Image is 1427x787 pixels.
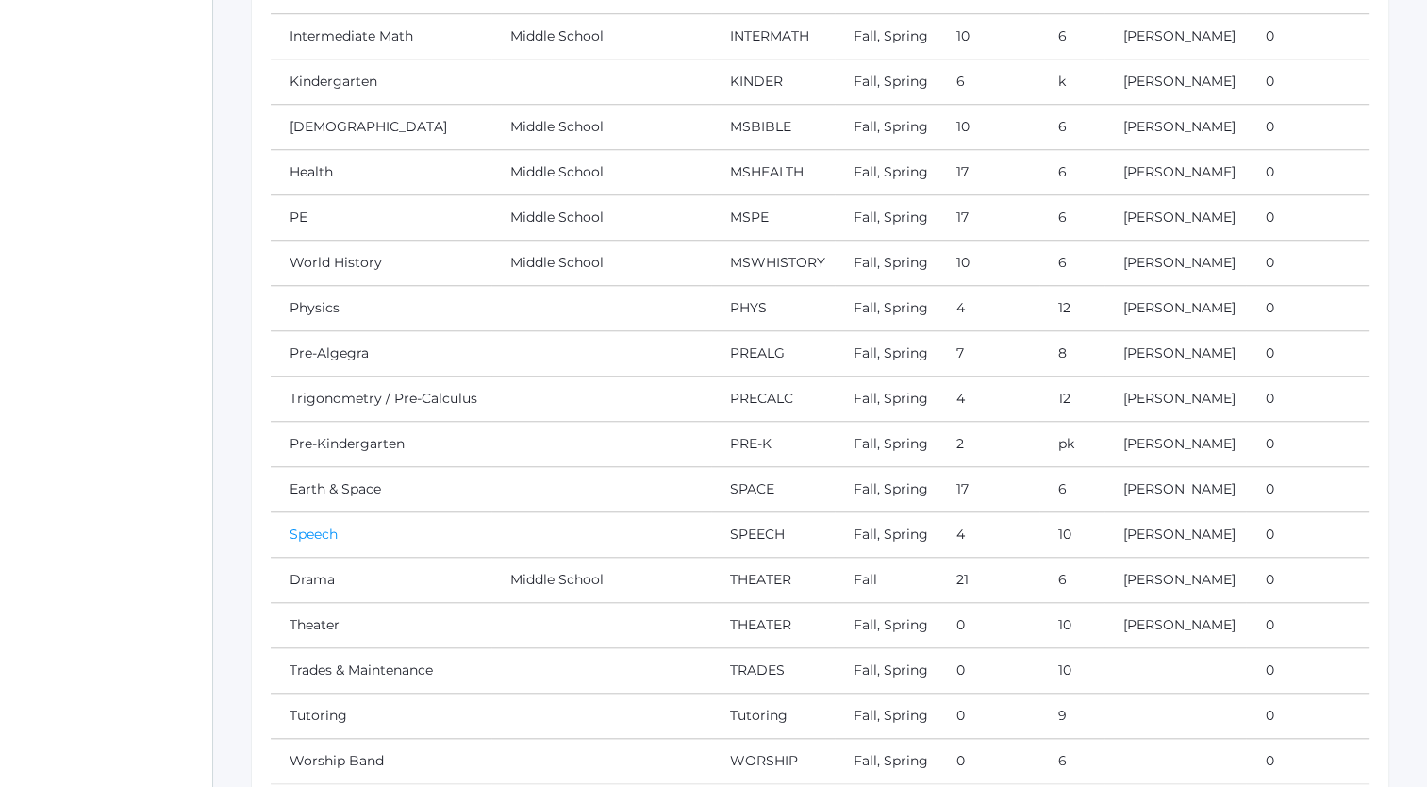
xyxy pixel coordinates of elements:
td: Fall, Spring [835,512,938,558]
a: 0 [956,707,965,724]
td: Fall, Spring [835,377,938,422]
a: 0 [1265,299,1273,316]
a: Worship Band [290,752,384,769]
a: [PERSON_NAME] [1123,118,1236,135]
td: 6 [1039,467,1104,512]
a: [PERSON_NAME] [1123,390,1236,407]
td: 12 [1039,377,1104,422]
a: 0 [1265,163,1273,180]
a: 4 [956,299,965,316]
a: 2 [956,435,964,452]
td: Middle School [491,195,711,241]
a: 10 [956,254,970,271]
td: 10 [1039,512,1104,558]
a: [PERSON_NAME] [1123,163,1236,180]
a: 17 [956,163,969,180]
a: Tutoring [290,707,347,724]
a: 4 [956,526,965,543]
a: Earth & Space [290,480,381,497]
a: 0 [1265,27,1273,44]
a: 0 [1265,752,1273,769]
a: 0 [956,661,965,678]
a: Trigonometry / Pre-Calculus [290,390,477,407]
a: Kindergarten [290,73,377,90]
a: 0 [1265,526,1273,543]
td: Fall, Spring [835,739,938,784]
td: 6 [1039,150,1104,195]
td: 6 [1039,14,1104,59]
a: PRECALC [730,390,793,407]
td: 8 [1039,331,1104,377]
a: THEATER [730,616,791,633]
a: [PERSON_NAME] [1123,254,1236,271]
a: [PERSON_NAME] [1123,27,1236,44]
a: 10 [956,118,970,135]
a: 0 [956,616,965,633]
td: Fall, Spring [835,603,938,648]
td: 6 [1039,195,1104,241]
a: SPACE [730,480,774,497]
td: 10 [1039,603,1104,648]
a: MSWHISTORY [730,254,825,271]
td: 6 [1039,739,1104,784]
td: Fall, Spring [835,241,938,286]
td: Fall, Spring [835,105,938,150]
a: 0 [1265,707,1273,724]
td: Fall, Spring [835,648,938,694]
td: 12 [1039,286,1104,331]
td: Middle School [491,241,711,286]
td: Fall, Spring [835,422,938,467]
td: 6 [1039,241,1104,286]
a: [PERSON_NAME] [1123,209,1236,226]
a: 0 [1265,435,1273,452]
a: [PERSON_NAME] [1123,526,1236,543]
td: Fall, Spring [835,14,938,59]
a: PE [290,209,307,226]
a: MSBIBLE [730,118,791,135]
a: Trades & Maintenance [290,661,433,678]
a: 0 [1265,390,1273,407]
td: Fall, Spring [835,467,938,512]
a: PRE-K [730,435,772,452]
a: [PERSON_NAME] [1123,299,1236,316]
a: Tutoring [730,707,788,724]
a: Drama [290,571,335,588]
a: Theater [290,616,340,633]
a: 0 [1265,73,1273,90]
a: World History [290,254,382,271]
a: [PERSON_NAME] [1123,73,1236,90]
a: 0 [1265,209,1273,226]
a: Pre-Kindergarten [290,435,405,452]
td: 10 [1039,648,1104,694]
td: Fall, Spring [835,195,938,241]
a: 17 [956,209,969,226]
a: 0 [1265,616,1273,633]
a: Intermediate Math [290,27,413,44]
a: THEATER [730,571,791,588]
td: pk [1039,422,1104,467]
td: k [1039,59,1104,105]
a: 0 [1265,661,1273,678]
td: 6 [1039,105,1104,150]
a: 7 [956,344,964,361]
a: 6 [956,73,965,90]
td: Fall [835,558,938,603]
a: INTERMATH [730,27,809,44]
a: Health [290,163,333,180]
a: 0 [1265,254,1273,271]
a: PHYS [730,299,767,316]
td: Middle School [491,14,711,59]
a: Physics [290,299,340,316]
td: Fall, Spring [835,286,938,331]
a: 21 [956,571,969,588]
td: Middle School [491,105,711,150]
a: 10 [956,27,970,44]
a: Speech [290,526,338,543]
a: Pre-Algegra [290,344,369,361]
a: PREALG [730,344,785,361]
a: 0 [1265,480,1273,497]
td: Fall, Spring [835,150,938,195]
a: 17 [956,480,969,497]
a: MSPE [730,209,769,226]
td: Middle School [491,558,711,603]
